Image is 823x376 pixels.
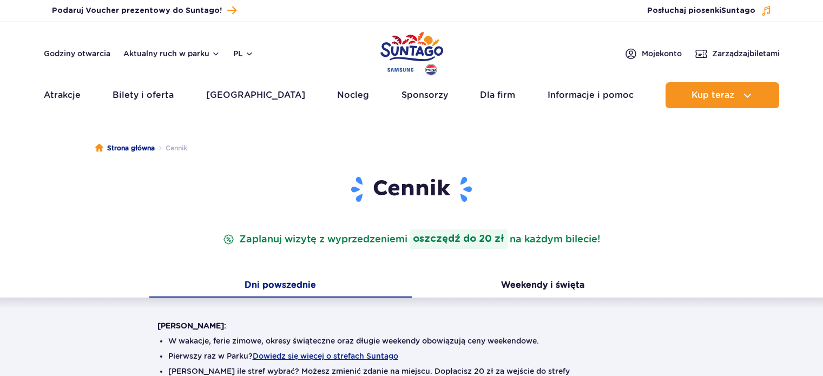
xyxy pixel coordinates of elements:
a: Bilety i oferta [113,82,174,108]
button: Dni powszednie [149,275,412,298]
span: Posłuchaj piosenki [647,5,755,16]
span: Kup teraz [692,90,734,100]
span: Podaruj Voucher prezentowy do Suntago! [52,5,222,16]
li: Cennik [155,143,187,154]
a: Dla firm [480,82,515,108]
p: Zaplanuj wizytę z wyprzedzeniem na każdym bilecie! [221,229,602,249]
button: Dowiedz się więcej o strefach Suntago [253,352,398,360]
a: Podaruj Voucher prezentowy do Suntago! [52,3,236,18]
a: Atrakcje [44,82,81,108]
a: [GEOGRAPHIC_DATA] [206,82,305,108]
a: Zarządzajbiletami [695,47,780,60]
a: Godziny otwarcia [44,48,110,59]
h1: Cennik [157,175,666,203]
li: W wakacje, ferie zimowe, okresy świąteczne oraz długie weekendy obowiązują ceny weekendowe. [168,335,655,346]
button: Weekendy i święta [412,275,674,298]
li: Pierwszy raz w Parku? [168,351,655,361]
span: Zarządzaj biletami [712,48,780,59]
strong: oszczędź do 20 zł [410,229,508,249]
button: Kup teraz [666,82,779,108]
strong: [PERSON_NAME]: [157,321,226,330]
a: Sponsorzy [401,82,448,108]
button: Posłuchaj piosenkiSuntago [647,5,772,16]
button: pl [233,48,254,59]
a: Mojekonto [624,47,682,60]
button: Aktualny ruch w parku [123,49,220,58]
span: Moje konto [642,48,682,59]
a: Strona główna [95,143,155,154]
a: Nocleg [337,82,369,108]
a: Park of Poland [380,27,443,77]
a: Informacje i pomoc [548,82,634,108]
span: Suntago [721,7,755,15]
